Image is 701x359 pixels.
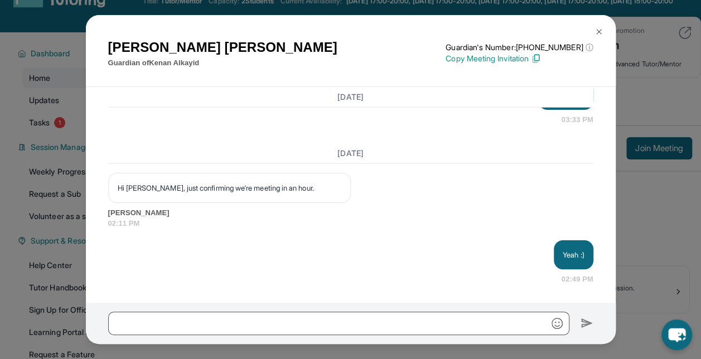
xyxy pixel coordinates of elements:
[108,207,593,219] span: [PERSON_NAME]
[108,37,337,57] h1: [PERSON_NAME] [PERSON_NAME]
[108,218,593,229] span: 02:11 PM
[446,42,593,53] p: Guardian's Number: [PHONE_NUMBER]
[108,148,593,159] h3: [DATE]
[552,318,563,329] img: Emoji
[118,182,341,193] p: Hi [PERSON_NAME], just confirming we're meeting in an hour.
[531,54,541,64] img: Copy Icon
[562,274,593,285] span: 02:49 PM
[563,249,584,260] p: Yeah :)
[446,53,593,64] p: Copy Meeting Invitation
[594,27,603,36] img: Close Icon
[562,114,593,125] span: 03:33 PM
[581,317,593,330] img: Send icon
[108,57,337,69] p: Guardian of Kenan Alkayid
[661,319,692,350] button: chat-button
[585,42,593,53] span: ⓘ
[108,91,593,103] h3: [DATE]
